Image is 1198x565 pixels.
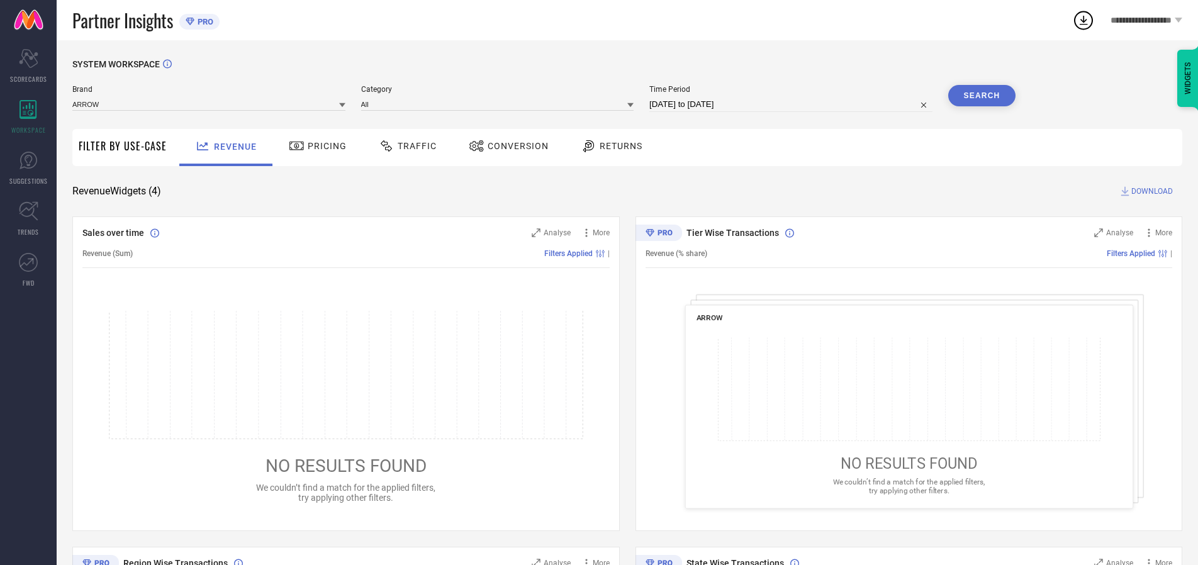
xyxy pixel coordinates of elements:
[649,97,932,112] input: Select time period
[256,483,435,503] span: We couldn’t find a match for the applied filters, try applying other filters.
[82,249,133,258] span: Revenue (Sum)
[608,249,610,258] span: |
[194,17,213,26] span: PRO
[840,455,977,473] span: NO RESULTS FOUND
[532,228,540,237] svg: Zoom
[1094,228,1103,237] svg: Zoom
[1155,228,1172,237] span: More
[593,228,610,237] span: More
[488,141,549,151] span: Conversion
[79,138,167,154] span: Filter By Use-Case
[82,228,144,238] span: Sales over time
[948,85,1016,106] button: Search
[10,74,47,84] span: SCORECARDS
[696,313,722,322] span: ARROW
[214,142,257,152] span: Revenue
[266,456,427,476] span: NO RESULTS FOUND
[544,228,571,237] span: Analyse
[398,141,437,151] span: Traffic
[1106,228,1133,237] span: Analyse
[361,85,634,94] span: Category
[308,141,347,151] span: Pricing
[9,176,48,186] span: SUGGESTIONS
[832,478,985,495] span: We couldn’t find a match for the applied filters, try applying other filters.
[600,141,642,151] span: Returns
[11,125,46,135] span: WORKSPACE
[1107,249,1155,258] span: Filters Applied
[72,8,173,33] span: Partner Insights
[72,85,345,94] span: Brand
[544,249,593,258] span: Filters Applied
[646,249,707,258] span: Revenue (% share)
[649,85,932,94] span: Time Period
[1131,185,1173,198] span: DOWNLOAD
[635,225,682,243] div: Premium
[686,228,779,238] span: Tier Wise Transactions
[72,185,161,198] span: Revenue Widgets ( 4 )
[18,227,39,237] span: TRENDS
[23,278,35,288] span: FWD
[1072,9,1095,31] div: Open download list
[72,59,160,69] span: SYSTEM WORKSPACE
[1170,249,1172,258] span: |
